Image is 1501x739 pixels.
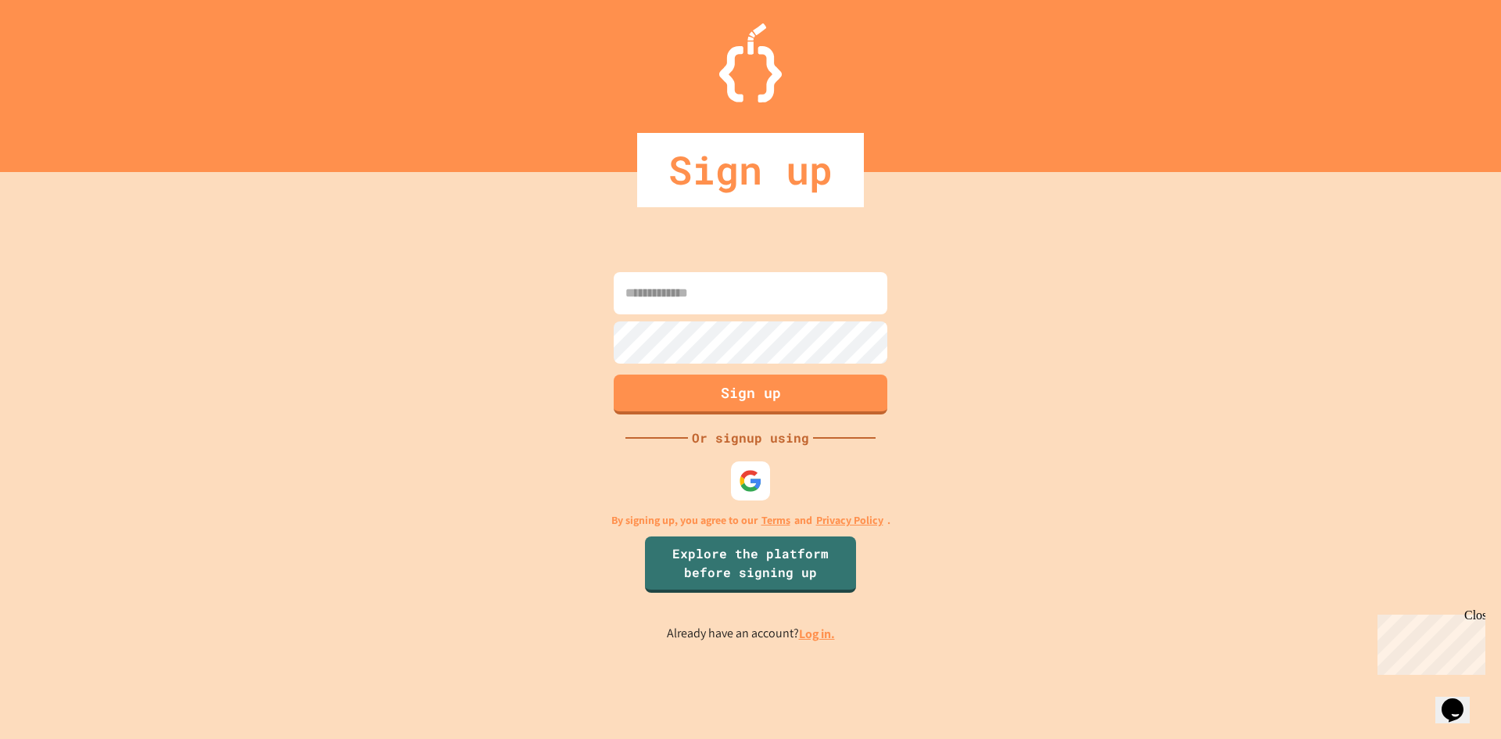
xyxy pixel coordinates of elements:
a: Privacy Policy [816,512,883,529]
button: Sign up [614,375,887,414]
iframe: chat widget [1371,608,1485,675]
div: Sign up [637,133,864,207]
img: Logo.svg [719,23,782,102]
p: Already have an account? [667,624,835,644]
img: google-icon.svg [739,469,762,493]
iframe: chat widget [1435,676,1485,723]
a: Log in. [799,626,835,642]
div: Chat with us now!Close [6,6,108,99]
a: Explore the platform before signing up [645,536,856,593]
a: Terms [761,512,790,529]
div: Or signup using [688,429,813,447]
p: By signing up, you agree to our and . [611,512,890,529]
